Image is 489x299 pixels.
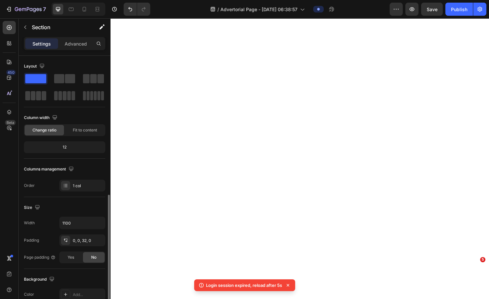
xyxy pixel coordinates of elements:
div: 0, 0, 32, 0 [73,238,104,244]
span: No [91,254,96,260]
div: Undo/Redo [124,3,150,16]
span: Yes [68,254,74,260]
div: Layout [24,62,46,71]
iframe: Intercom live chat [467,267,482,283]
div: Width [24,220,35,226]
div: Background [24,275,56,284]
div: Columns management [24,165,75,174]
button: Save [421,3,443,16]
span: Save [427,7,438,12]
div: Padding [24,237,39,243]
div: 450 [6,70,16,75]
div: 1 col [73,183,104,189]
div: Color [24,291,34,297]
div: Size [24,203,41,212]
p: 7 [43,5,46,13]
div: Beta [5,120,16,125]
span: / [217,6,219,13]
button: 7 [3,3,49,16]
p: Settings [32,40,51,47]
iframe: Design area [111,18,489,299]
span: Advertorial Page - [DATE] 06:38:57 [220,6,297,13]
div: Page padding [24,254,56,260]
p: Section [32,23,86,31]
button: Publish [445,3,473,16]
p: Advanced [65,40,87,47]
input: Auto [60,217,105,229]
div: Column width [24,113,59,122]
div: Publish [451,6,467,13]
div: Order [24,183,35,189]
span: Fit to content [73,127,97,133]
div: 12 [25,143,104,152]
div: Add... [73,292,104,298]
p: Login session expired, reload after 5s [206,282,282,289]
span: Change ratio [32,127,56,133]
span: 5 [480,257,485,262]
